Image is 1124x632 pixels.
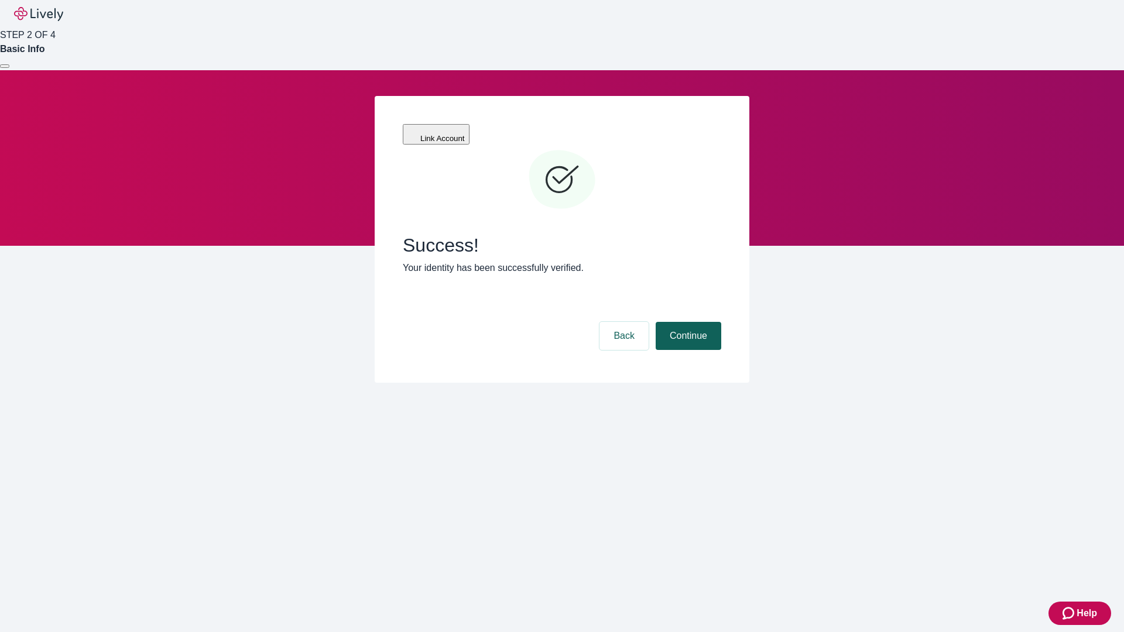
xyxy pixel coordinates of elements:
p: Your identity has been successfully verified. [403,261,721,275]
button: Continue [656,322,721,350]
svg: Zendesk support icon [1063,606,1077,620]
button: Zendesk support iconHelp [1048,602,1111,625]
span: Success! [403,234,721,256]
button: Link Account [403,124,470,145]
img: Lively [14,7,63,21]
span: Help [1077,606,1097,620]
button: Back [599,322,649,350]
svg: Checkmark icon [527,145,597,215]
